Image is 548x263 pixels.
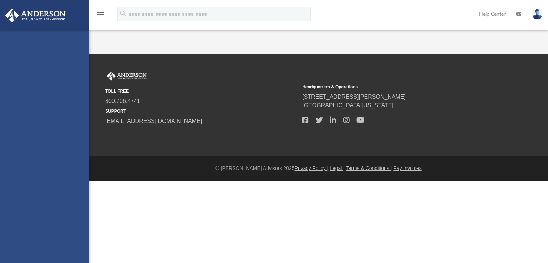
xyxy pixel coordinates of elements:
[302,84,494,90] small: Headquarters & Operations
[330,165,345,171] a: Legal |
[119,10,127,17] i: search
[393,165,421,171] a: Pay Invoices
[346,165,392,171] a: Terms & Conditions |
[3,9,68,22] img: Anderson Advisors Platinum Portal
[105,108,297,114] small: SUPPORT
[105,118,202,124] a: [EMAIL_ADDRESS][DOMAIN_NAME]
[302,102,394,108] a: [GEOGRAPHIC_DATA][US_STATE]
[302,94,406,100] a: [STREET_ADDRESS][PERSON_NAME]
[105,88,297,94] small: TOLL FREE
[96,10,105,19] i: menu
[96,14,105,19] a: menu
[532,9,543,19] img: User Pic
[105,98,140,104] a: 800.706.4741
[89,165,548,172] div: © [PERSON_NAME] Advisors 2025
[295,165,329,171] a: Privacy Policy |
[105,72,148,81] img: Anderson Advisors Platinum Portal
